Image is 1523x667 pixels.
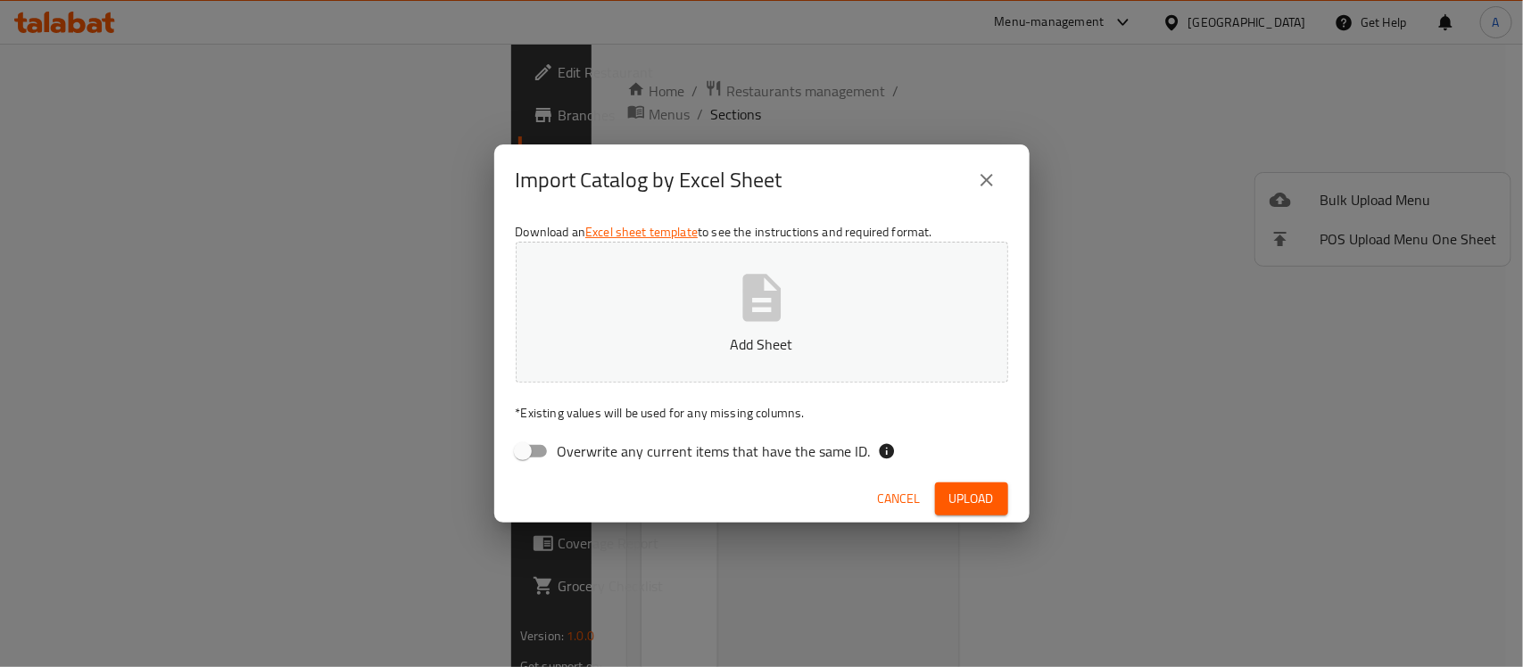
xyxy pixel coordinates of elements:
[965,159,1008,202] button: close
[516,166,782,194] h2: Import Catalog by Excel Sheet
[878,442,896,460] svg: If the overwrite option isn't selected, then the items that match an existing ID will be ignored ...
[516,404,1008,422] p: Existing values will be used for any missing columns.
[871,482,928,515] button: Cancel
[494,216,1030,474] div: Download an to see the instructions and required format.
[543,333,981,355] p: Add Sheet
[516,242,1008,383] button: Add Sheet
[878,488,921,510] span: Cancel
[935,482,1008,515] button: Upload
[558,441,871,462] span: Overwrite any current items that have the same ID.
[949,488,994,510] span: Upload
[585,220,698,243] a: Excel sheet template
